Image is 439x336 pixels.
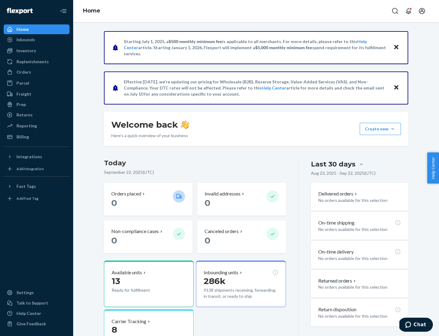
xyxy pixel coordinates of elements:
p: Orders placed [111,190,141,197]
a: Inventory [4,46,70,56]
p: No orders available for this selection [318,313,401,319]
button: Close [392,83,400,92]
button: Returned orders [318,277,357,284]
span: $5,000 monthly minimum fee [255,45,312,50]
a: Add Fast Tag [4,194,70,203]
button: Non-compliance cases 0 [104,221,192,253]
p: On-time delivery [318,248,354,255]
p: September 22, 2025 ( UTC ) [104,169,286,175]
button: Delivered orders [318,190,358,197]
a: Reporting [4,121,70,131]
button: Fast Tags [4,181,70,191]
button: Open account menu [416,5,428,17]
div: Billing [16,134,29,140]
div: Last 30 days [311,159,355,169]
button: Talk to Support [4,298,70,308]
button: Available units13Ready for fulfillment [104,261,194,307]
p: Starting July 1, 2025, a is applicable to all merchants. For more details, please refer to this a... [124,38,387,57]
a: Billing [4,132,70,142]
div: Settings [16,290,34,296]
div: Reporting [16,123,37,129]
span: 286k [204,276,226,286]
a: Help Center [262,85,286,90]
button: Integrations [4,152,70,162]
div: Talk to Support [16,300,48,306]
div: Inbounds [16,37,35,43]
a: Home [4,24,70,34]
div: Returns [16,112,33,118]
a: Add Integration [4,164,70,174]
h1: Welcome back [111,119,189,130]
a: Prep [4,100,70,109]
p: No orders available for this selection [318,226,401,232]
p: Inbounding units [204,269,238,276]
div: Add Fast Tag [16,196,38,201]
p: Canceled orders [205,228,239,235]
p: 9138 shipments receiving, forwarding, in transit, or ready to ship [204,287,278,299]
h3: Today [104,158,286,168]
button: Invalid addresses 0 [197,183,286,216]
a: Freight [4,89,70,99]
button: Orders placed 0 [104,183,192,216]
p: Return disposition [318,306,356,313]
div: Home [16,26,29,32]
img: hand-wave emoji [180,120,189,129]
div: Help Center [16,310,41,316]
span: 8 [112,324,117,335]
a: Home [83,7,100,14]
button: Open notifications [402,5,415,17]
p: No orders available for this selection [318,197,401,203]
a: Inbounds [4,35,70,45]
p: Carrier Tracking [112,318,146,325]
ol: breadcrumbs [78,2,105,20]
span: 0 [205,235,210,246]
span: 0 [205,198,210,208]
div: Prep [16,101,26,108]
button: Close [392,43,400,52]
p: Aug 23, 2025 - Sep 22, 2025 ( UTC ) [311,170,376,176]
button: Close Navigation [57,5,70,17]
div: Orders [16,69,31,75]
button: Canceled orders 0 [197,221,286,253]
p: No orders available for this selection [318,284,401,290]
div: Give Feedback [16,321,46,327]
a: Parcel [4,78,70,88]
span: 0 [111,235,117,246]
p: Invalid addresses [205,190,241,197]
div: Add Integration [16,166,44,171]
div: Freight [16,91,31,97]
span: 0 [111,198,117,208]
a: Settings [4,288,70,298]
p: Non-compliance cases [111,228,159,235]
button: Inbounding units286k9138 shipments receiving, forwarding, in transit, or ready to ship [196,261,286,307]
div: Parcel [16,80,29,86]
a: Orders [4,67,70,77]
p: Effective [DATE], we're updating our pricing for Wholesale (B2B), Reserve Storage, Value-Added Se... [124,79,387,97]
iframe: Opens a widget where you can chat to one of our agents [399,318,433,333]
div: Integrations [16,154,42,160]
p: Here’s a quick overview of your business [111,133,189,139]
img: Flexport logo [7,8,33,14]
p: On-time shipping [318,219,355,226]
a: Help Center [4,309,70,318]
p: No orders available for this selection [318,255,401,261]
button: Open Search Box [389,5,401,17]
div: Inventory [16,48,36,54]
button: Give Feedback [4,319,70,329]
div: Fast Tags [16,183,36,189]
p: Ready for fulfillment [112,287,168,293]
button: Help Center [427,152,439,184]
a: Returns [4,110,70,120]
div: Replenishments [16,59,49,65]
button: Create new [360,123,401,135]
span: $500 monthly minimum fee [169,39,222,44]
a: Replenishments [4,57,70,67]
p: Available units [112,269,142,276]
span: 13 [112,276,120,286]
